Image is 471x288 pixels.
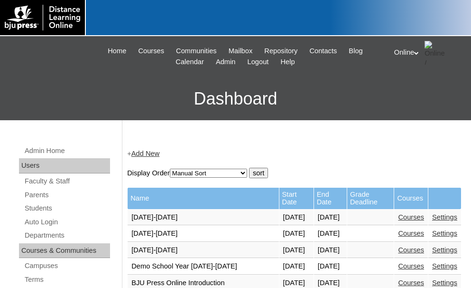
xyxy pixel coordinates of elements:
[24,189,110,201] a: Parents
[24,216,110,228] a: Auto Login
[24,260,110,272] a: Campuses
[279,188,314,209] td: Start Date
[344,46,367,57] a: Blog
[19,243,110,259] div: Courses & Communities
[5,5,80,30] img: logo-white.png
[103,46,131,57] a: Home
[5,77,466,120] h3: Dashboard
[309,46,337,57] span: Contacts
[176,46,217,57] span: Communities
[279,226,314,242] td: [DATE]
[24,230,110,241] a: Departments
[131,150,159,157] a: Add New
[259,46,302,57] a: Repository
[305,46,342,57] a: Contacts
[349,46,362,57] span: Blog
[108,46,126,57] span: Home
[249,168,268,178] input: sort
[229,46,253,57] span: Mailbox
[394,41,462,65] div: Online
[398,230,424,237] a: Courses
[398,262,424,270] a: Courses
[279,242,314,259] td: [DATE]
[243,57,274,67] a: Logout
[276,57,299,67] a: Help
[398,246,424,254] a: Courses
[224,46,258,57] a: Mailbox
[314,242,347,259] td: [DATE]
[425,41,448,65] img: Online / Instructor
[24,202,110,214] a: Students
[128,242,278,259] td: [DATE]-[DATE]
[314,210,347,226] td: [DATE]
[216,57,236,67] span: Admin
[128,210,278,226] td: [DATE]-[DATE]
[264,46,297,57] span: Repository
[314,188,347,209] td: End Date
[432,262,457,270] a: Settings
[432,279,457,287] a: Settings
[432,246,457,254] a: Settings
[24,274,110,286] a: Terms
[175,57,203,67] span: Calendar
[128,188,278,209] td: Name
[279,210,314,226] td: [DATE]
[248,57,269,67] span: Logout
[314,259,347,275] td: [DATE]
[171,46,222,57] a: Communities
[314,226,347,242] td: [DATE]
[133,46,169,57] a: Courses
[398,213,424,221] a: Courses
[127,168,462,178] form: Display Order
[19,158,110,173] div: Users
[279,259,314,275] td: [DATE]
[127,149,462,159] div: +
[432,213,457,221] a: Settings
[211,57,240,67] a: Admin
[432,230,457,237] a: Settings
[171,57,208,67] a: Calendar
[138,46,164,57] span: Courses
[24,145,110,157] a: Admin Home
[394,188,428,209] td: Courses
[398,279,424,287] a: Courses
[128,259,278,275] td: Demo School Year [DATE]-[DATE]
[280,57,295,67] span: Help
[24,175,110,187] a: Faculty & Staff
[347,188,394,209] td: Grade Deadline
[128,226,278,242] td: [DATE]-[DATE]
